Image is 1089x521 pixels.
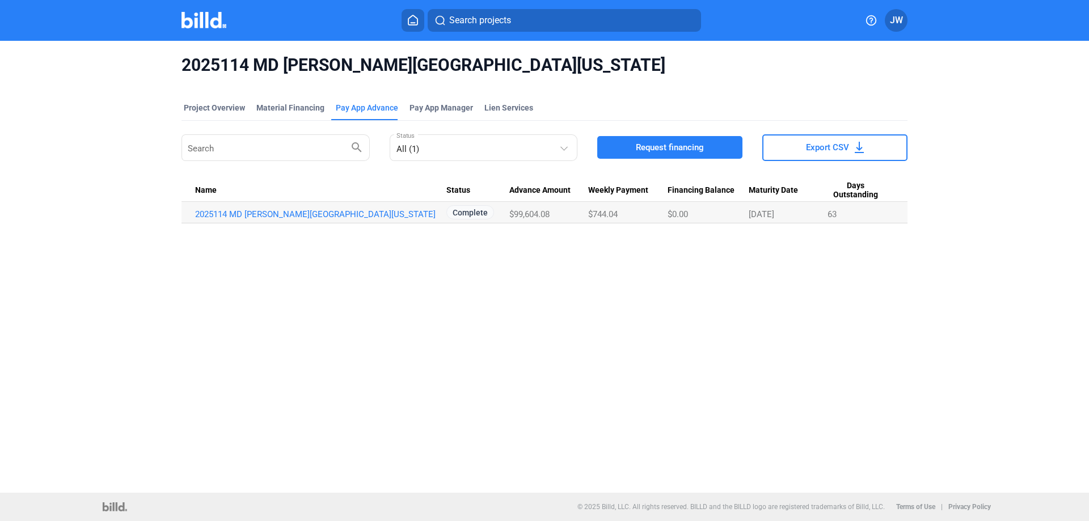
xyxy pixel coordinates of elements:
span: $0.00 [668,209,688,219]
mat-icon: search [350,140,364,154]
span: Status [446,185,470,196]
span: [DATE] [749,209,774,219]
span: 2025114 MD [PERSON_NAME][GEOGRAPHIC_DATA][US_STATE] [181,54,907,76]
span: Name [195,185,217,196]
span: Search projects [449,14,511,27]
p: | [941,503,943,511]
span: Weekly Payment [588,185,648,196]
span: 63 [828,209,837,219]
span: $99,604.08 [509,209,550,219]
span: Days Outstanding [828,181,884,200]
p: © 2025 Billd, LLC. All rights reserved. BILLD and the BILLD logo are registered trademarks of Bil... [577,503,885,511]
img: Billd Company Logo [181,12,226,28]
span: Complete [446,205,494,219]
div: Weekly Payment [588,185,668,196]
span: Maturity Date [749,185,798,196]
button: Request financing [597,136,742,159]
span: JW [890,14,903,27]
mat-select-trigger: All (1) [396,144,419,154]
div: Lien Services [484,102,533,113]
span: Advance Amount [509,185,571,196]
button: Search projects [428,9,701,32]
div: Maturity Date [749,185,828,196]
button: JW [885,9,907,32]
div: Material Financing [256,102,324,113]
div: Advance Amount [509,185,588,196]
span: Export CSV [806,142,849,153]
div: Status [446,185,509,196]
img: logo [103,502,127,511]
span: Financing Balance [668,185,735,196]
div: Name [195,185,446,196]
b: Terms of Use [896,503,935,511]
span: $744.04 [588,209,618,219]
b: Privacy Policy [948,503,991,511]
span: Pay App Manager [410,102,473,113]
button: Export CSV [762,134,907,161]
div: Project Overview [184,102,245,113]
div: Pay App Advance [336,102,398,113]
div: Financing Balance [668,185,748,196]
a: 2025114 MD [PERSON_NAME][GEOGRAPHIC_DATA][US_STATE] [195,209,446,219]
span: Request financing [636,142,704,153]
div: Days Outstanding [828,181,894,200]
